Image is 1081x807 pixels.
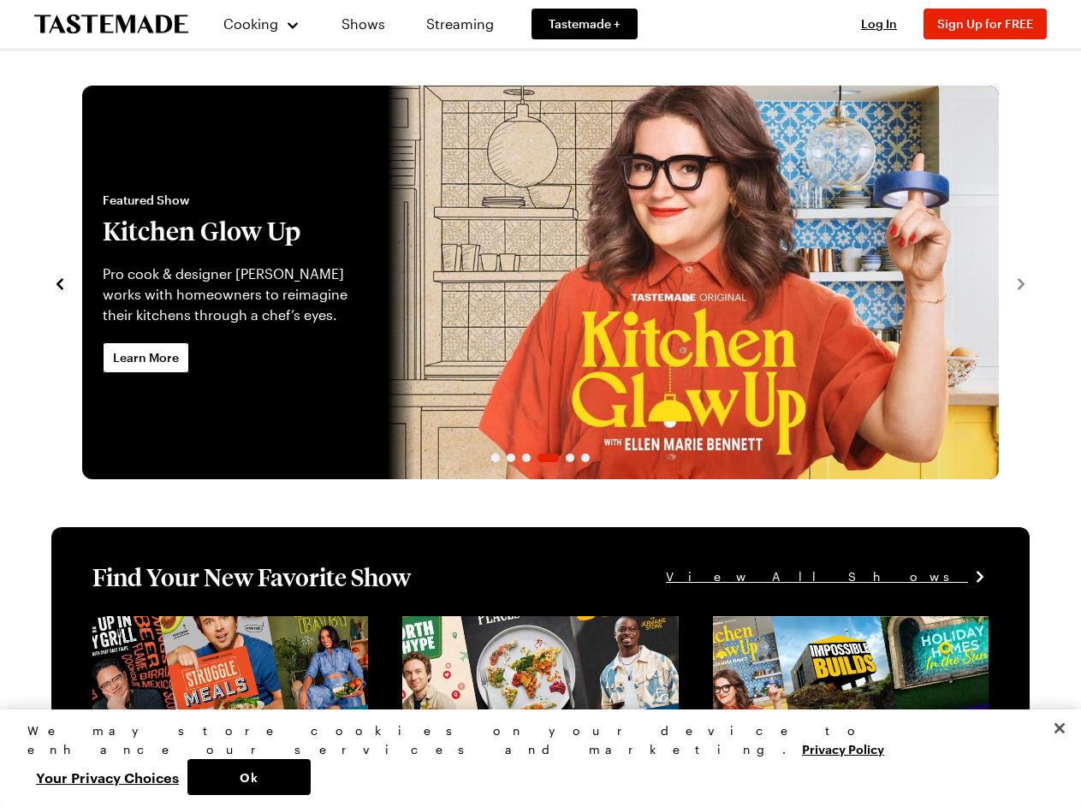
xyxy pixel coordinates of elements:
span: Featured Show [103,192,367,209]
a: View full content for [object Object] [402,618,636,634]
button: Log In [845,15,913,33]
button: Cooking [223,3,300,45]
a: To Tastemade Home Page [34,15,188,34]
button: Close [1041,709,1078,747]
a: Tastemade + [532,9,638,39]
button: Sign Up for FREE [924,9,1047,39]
span: Go to slide 2 [507,454,515,462]
button: Your Privacy Choices [27,759,187,795]
span: Learn More [113,349,179,366]
span: View All Shows [666,567,968,586]
p: Pro cook & designer [PERSON_NAME] works with homeowners to reimagine their kitchens through a che... [103,264,367,325]
div: We may store cookies on your device to enhance our services and marketing. [27,721,1039,759]
a: View All Shows [666,567,989,586]
span: Go to slide 4 [538,454,559,462]
button: navigate to next item [1013,272,1030,293]
span: Go to slide 3 [522,454,531,462]
button: navigate to previous item [51,272,68,293]
span: Go to slide 6 [581,454,590,462]
span: Log In [861,16,897,31]
a: View full content for [object Object] [92,618,326,634]
span: Tastemade + [549,15,621,33]
div: Privacy [27,721,1039,795]
span: Sign Up for FREE [937,16,1033,31]
a: Learn More [103,342,189,373]
div: 4 / 6 [82,86,999,479]
h2: Kitchen Glow Up [103,216,367,246]
a: View full content for [object Object] [713,618,947,634]
span: Go to slide 5 [566,454,574,462]
span: Cooking [223,15,278,32]
a: More information about your privacy, opens in a new tab [802,740,884,757]
h1: Find Your New Favorite Show [92,561,411,592]
span: Go to slide 1 [491,454,500,462]
button: Ok [187,759,311,795]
